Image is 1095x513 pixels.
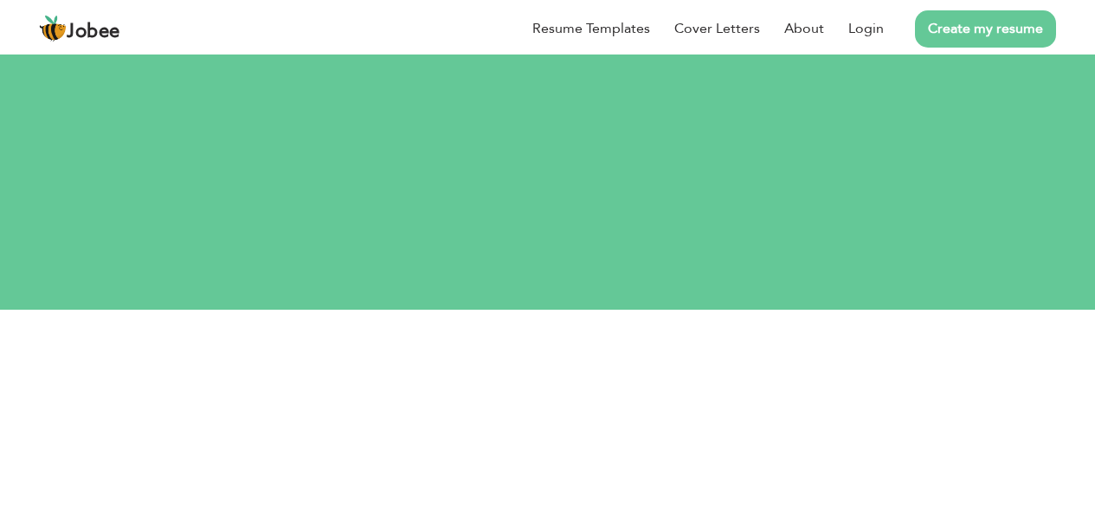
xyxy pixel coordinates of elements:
span: Jobee [67,22,120,42]
a: Create my resume [915,10,1056,48]
a: Jobee [39,15,120,42]
a: Resume Templates [532,18,650,39]
img: jobee.io [39,15,67,42]
a: Login [848,18,884,39]
a: About [784,18,824,39]
a: Cover Letters [674,18,760,39]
